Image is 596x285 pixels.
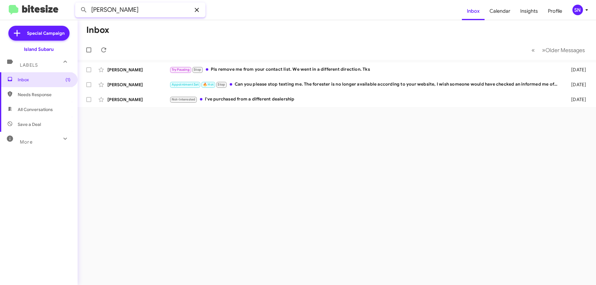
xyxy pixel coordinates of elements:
[172,68,190,72] span: Try Pausing
[18,91,70,98] span: Needs Response
[75,2,205,17] input: Search
[515,2,543,20] a: Insights
[18,121,41,127] span: Save a Deal
[567,5,589,15] button: SN
[172,97,196,101] span: Not-Interested
[107,82,169,88] div: [PERSON_NAME]
[545,47,585,54] span: Older Messages
[169,81,561,88] div: Can you please stop texting me. The forester is no longer available according to your website, I ...
[24,46,54,52] div: Island Subaru
[542,46,545,54] span: »
[528,44,589,56] nav: Page navigation example
[561,96,591,103] div: [DATE]
[528,44,539,56] button: Previous
[27,30,65,36] span: Special Campaign
[203,82,214,87] span: 🔥 Hot
[65,77,70,83] span: (1)
[8,26,70,41] a: Special Campaign
[218,82,225,87] span: Stop
[18,77,70,83] span: Inbox
[86,25,109,35] h1: Inbox
[561,67,591,73] div: [DATE]
[20,139,33,145] span: More
[169,66,561,73] div: Pls remove me from your contact list. We went in a different direction. Tks
[18,106,53,113] span: All Conversations
[543,2,567,20] a: Profile
[561,82,591,88] div: [DATE]
[20,62,38,68] span: Labels
[462,2,485,20] a: Inbox
[107,96,169,103] div: [PERSON_NAME]
[538,44,589,56] button: Next
[194,68,201,72] span: Stop
[572,5,583,15] div: SN
[531,46,535,54] span: «
[169,96,561,103] div: I've purchased from a different dealership
[172,82,199,87] span: Appointment Set
[107,67,169,73] div: [PERSON_NAME]
[485,2,515,20] a: Calendar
